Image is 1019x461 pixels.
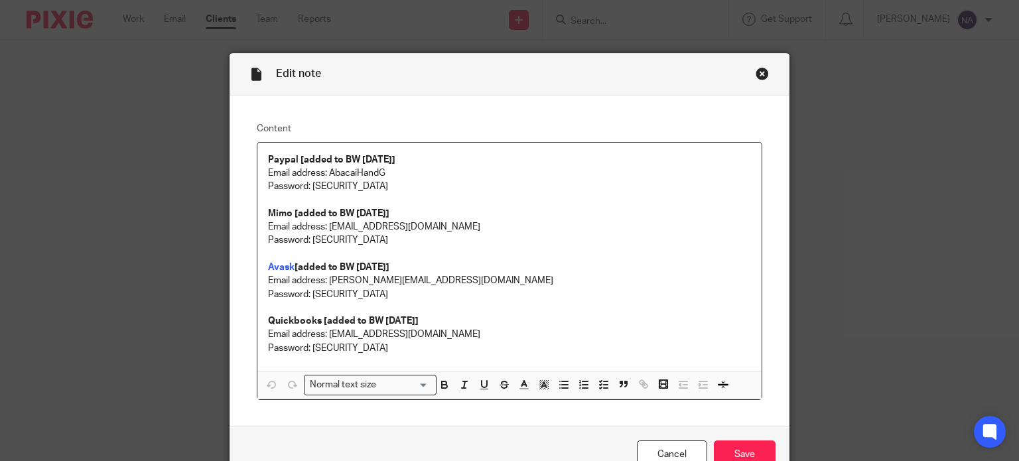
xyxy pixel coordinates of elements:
[381,378,429,392] input: Search for option
[304,375,437,395] div: Search for option
[268,155,395,165] strong: Paypal [added to BW [DATE]]
[268,274,752,287] p: Email address: [PERSON_NAME][EMAIL_ADDRESS][DOMAIN_NAME]
[268,180,752,193] p: Password: [SECURITY_DATA]
[268,342,752,355] p: Password: [SECURITY_DATA]
[756,67,769,80] div: Close this dialog window
[268,328,752,341] p: Email address: [EMAIL_ADDRESS][DOMAIN_NAME]
[268,166,752,180] p: Email address: AbacaiHandG
[268,263,295,272] a: Avask
[268,316,419,326] strong: Quickbooks [added to BW [DATE]]
[268,209,389,218] strong: Mimo [added to BW [DATE]]
[276,68,321,79] span: Edit note
[268,288,752,301] p: Password: [SECURITY_DATA]
[268,233,752,247] p: Password: [SECURITY_DATA]
[257,122,763,135] label: Content
[268,220,752,233] p: Email address: [EMAIL_ADDRESS][DOMAIN_NAME]
[307,378,379,392] span: Normal text size
[295,263,389,272] strong: [added to BW [DATE]]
